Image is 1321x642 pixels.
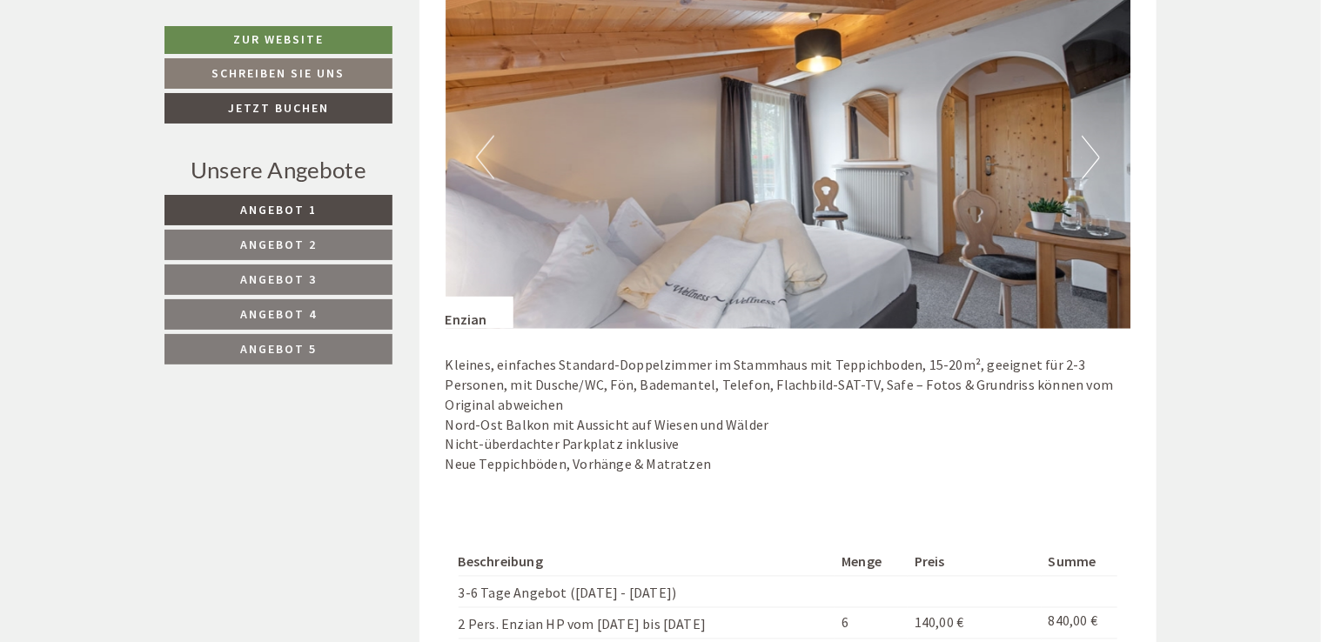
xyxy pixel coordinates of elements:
[446,355,1131,474] p: Kleines, einfaches Standard-Doppelzimmer im Stammhaus mit Teppichboden, 15-20m², geeignet für 2-3...
[459,549,835,576] th: Beschreibung
[581,458,686,489] button: Senden
[1042,608,1117,639] td: 840,00 €
[164,58,392,89] a: Schreiben Sie uns
[915,614,964,632] span: 140,00 €
[14,48,285,101] div: Guten Tag, wie können wir Ihnen helfen?
[459,608,835,639] td: 2 Pers. Enzian HP vom [DATE] bis [DATE]
[164,26,392,54] a: Zur Website
[459,577,835,608] td: 3-6 Tage Angebot ([DATE] - [DATE])
[446,297,513,330] div: Enzian
[240,306,317,322] span: Angebot 4
[835,608,908,639] td: 6
[908,549,1042,576] th: Preis
[27,51,276,65] div: [GEOGRAPHIC_DATA]
[164,154,392,186] div: Unsere Angebote
[240,341,317,357] span: Angebot 5
[835,549,908,576] th: Menge
[240,202,317,217] span: Angebot 1
[305,14,379,43] div: Freitag
[240,237,317,252] span: Angebot 2
[240,271,317,287] span: Angebot 3
[476,136,494,179] button: Previous
[1042,549,1117,576] th: Summe
[1082,136,1100,179] button: Next
[27,85,276,97] small: 09:12
[164,93,392,124] a: Jetzt buchen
